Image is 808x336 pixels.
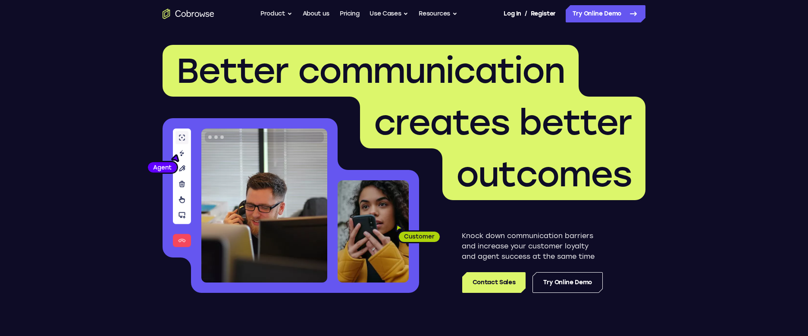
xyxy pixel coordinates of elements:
a: Try Online Demo [532,272,603,293]
a: Contact Sales [462,272,526,293]
button: Product [260,5,292,22]
a: Pricing [340,5,360,22]
span: creates better [374,102,632,143]
span: Better communication [176,50,565,91]
button: Use Cases [370,5,408,22]
p: Knock down communication barriers and increase your customer loyalty and agent success at the sam... [462,231,603,262]
span: / [525,9,527,19]
span: outcomes [456,154,632,195]
button: Resources [419,5,457,22]
a: Go to the home page [163,9,214,19]
a: Log In [504,5,521,22]
img: A customer holding their phone [338,180,409,283]
a: Register [531,5,556,22]
img: A customer support agent talking on the phone [201,129,327,283]
a: About us [303,5,329,22]
a: Try Online Demo [566,5,645,22]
